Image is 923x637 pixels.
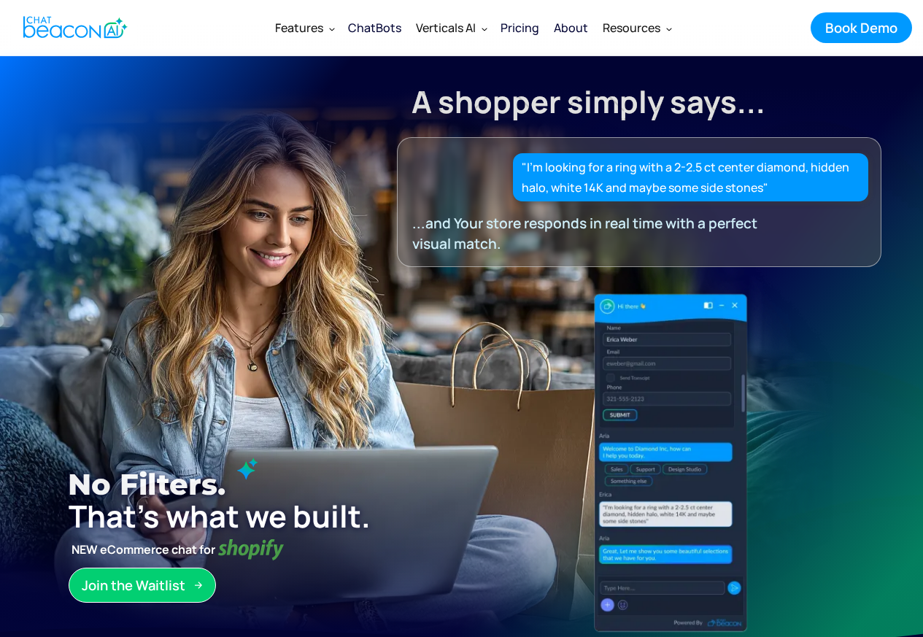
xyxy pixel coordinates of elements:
div: Book Demo [825,18,897,37]
div: ChatBots [348,18,401,38]
div: Join the Waitlist [82,576,185,595]
a: home [11,9,136,45]
a: Pricing [493,9,547,47]
img: Arrow [194,581,203,590]
div: Resources [595,10,678,45]
div: "I’m looking for a ring with a 2-2.5 ct center diamond, hidden halo, white 14K and maybe some sid... [522,157,861,198]
a: Book Demo [811,12,912,43]
strong: That’s what we built. [69,495,371,536]
div: Features [275,18,323,38]
div: About [554,18,588,38]
a: About [547,9,595,47]
a: Join the Waitlist [69,568,216,603]
img: Dropdown [666,26,672,31]
div: Verticals AI [416,18,476,38]
strong: NEW eCommerce chat for [69,538,218,560]
div: Pricing [501,18,539,38]
div: Verticals AI [409,10,493,45]
img: ChatBeacon New UI Experience [248,290,750,637]
img: Dropdown [329,26,335,31]
h1: No filters. [68,461,424,508]
strong: A shopper simply says... [412,81,765,122]
div: Features [268,10,341,45]
a: ChatBots [341,9,409,47]
div: Resources [603,18,660,38]
img: Dropdown [482,26,487,31]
